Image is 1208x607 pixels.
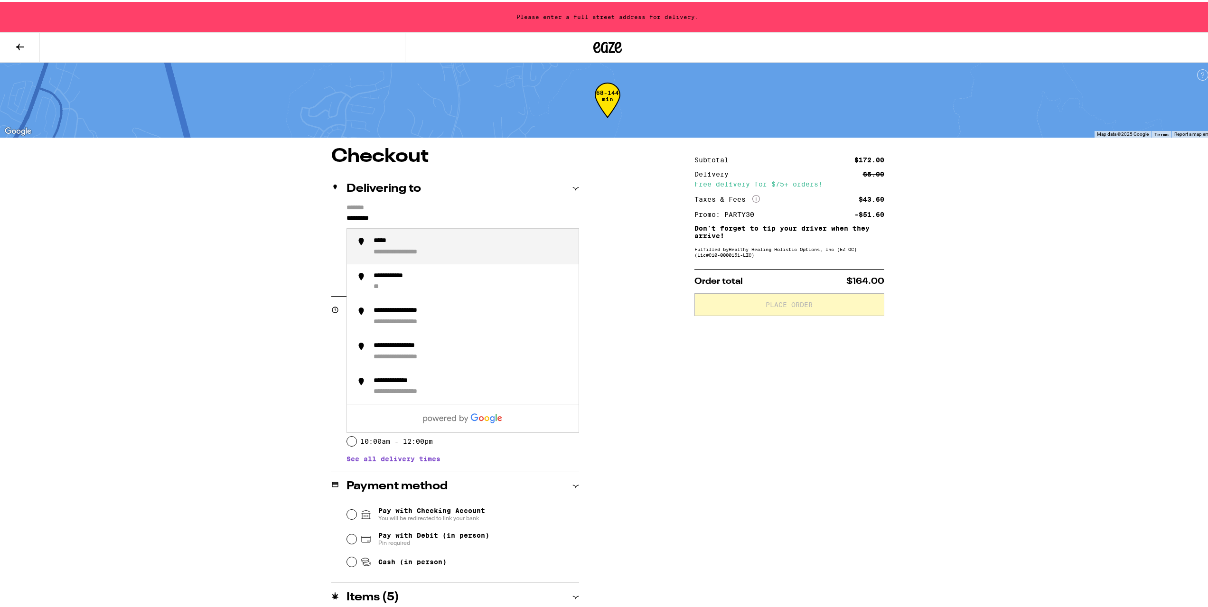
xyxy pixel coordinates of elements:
[346,454,440,460] button: See all delivery times
[378,505,485,520] span: Pay with Checking Account
[2,123,34,136] a: Open this area in Google Maps (opens a new window)
[360,436,433,443] label: 10:00am - 12:00pm
[346,479,448,490] h2: Payment method
[378,513,485,520] span: You will be redirected to link your bank
[378,537,489,545] span: Pin required
[694,209,761,216] div: Promo: PARTY30
[694,275,743,284] span: Order total
[694,291,884,314] button: Place Order
[595,88,620,123] div: 68-144 min
[346,590,399,601] h2: Items ( 5 )
[331,145,579,164] h1: Checkout
[694,244,884,256] div: Fulfilled by Healthy Healing Holistic Options, Inc (EZ OC) (Lic# C10-0000151-LIC )
[863,169,884,176] div: $5.00
[766,299,813,306] span: Place Order
[346,181,421,193] h2: Delivering to
[694,155,735,161] div: Subtotal
[854,209,884,216] div: -$51.60
[854,155,884,161] div: $172.00
[1154,130,1169,135] a: Terms
[378,530,489,537] span: Pay with Debit (in person)
[2,123,34,136] img: Google
[694,223,884,238] p: Don't forget to tip your driver when they arrive!
[846,275,884,284] span: $164.00
[694,193,760,202] div: Taxes & Fees
[859,194,884,201] div: $43.60
[378,556,447,564] span: Cash (in person)
[694,179,884,186] div: Free delivery for $75+ orders!
[6,7,68,14] span: Hi. Need any help?
[1097,130,1149,135] span: Map data ©2025 Google
[694,169,735,176] div: Delivery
